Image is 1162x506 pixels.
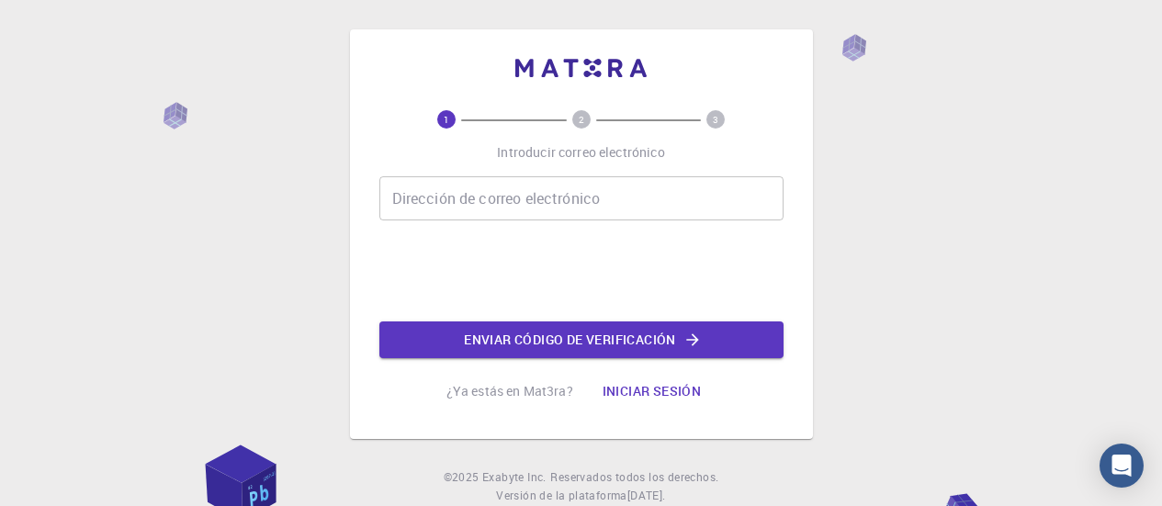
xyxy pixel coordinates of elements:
font: Reservados todos los derechos. [550,469,718,484]
div: Open Intercom Messenger [1100,444,1144,488]
font: ¿Ya estás en Mat3ra? [446,382,573,399]
a: [DATE]. [627,487,666,505]
font: Introducir correo electrónico [497,143,664,161]
button: Enviar código de verificación [379,321,784,358]
font: Versión de la plataforma [496,488,627,502]
text: 2 [579,113,584,126]
iframe: reCAPTCHA [442,235,721,307]
font: [DATE] [627,488,662,502]
font: 2025 [452,469,479,484]
font: Enviar código de verificación [464,331,676,348]
font: Exabyte Inc. [482,469,547,484]
font: Iniciar sesión [603,382,702,399]
font: . [662,488,665,502]
font: © [444,469,452,484]
button: Iniciar sesión [588,373,716,410]
text: 3 [713,113,718,126]
text: 1 [444,113,449,126]
a: Exabyte Inc. [482,468,547,487]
